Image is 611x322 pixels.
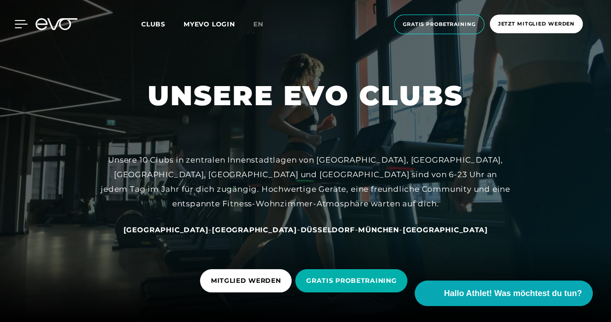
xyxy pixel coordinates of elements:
[123,225,209,234] span: [GEOGRAPHIC_DATA]
[123,225,209,234] a: [GEOGRAPHIC_DATA]
[295,262,411,299] a: GRATIS PROBETRAINING
[184,20,235,28] a: MYEVO LOGIN
[403,20,476,28] span: Gratis Probetraining
[101,222,511,237] div: - - - -
[141,20,165,28] span: Clubs
[101,153,511,211] div: Unsere 10 Clubs in zentralen Innenstadtlagen von [GEOGRAPHIC_DATA], [GEOGRAPHIC_DATA], [GEOGRAPHI...
[444,287,582,300] span: Hallo Athlet! Was möchtest du tun?
[200,262,296,299] a: MITGLIED WERDEN
[487,15,585,34] a: Jetzt Mitglied werden
[498,20,575,28] span: Jetzt Mitglied werden
[391,15,487,34] a: Gratis Probetraining
[211,276,281,286] span: MITGLIED WERDEN
[403,225,488,234] span: [GEOGRAPHIC_DATA]
[212,225,297,234] a: [GEOGRAPHIC_DATA]
[301,225,355,234] span: Düsseldorf
[148,78,463,113] h1: UNSERE EVO CLUBS
[306,276,396,286] span: GRATIS PROBETRAINING
[358,225,399,234] a: München
[253,19,274,30] a: en
[141,20,184,28] a: Clubs
[358,225,399,234] span: München
[212,225,297,234] span: [GEOGRAPHIC_DATA]
[403,225,488,234] a: [GEOGRAPHIC_DATA]
[415,281,593,306] button: Hallo Athlet! Was möchtest du tun?
[253,20,263,28] span: en
[301,225,355,234] a: Düsseldorf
